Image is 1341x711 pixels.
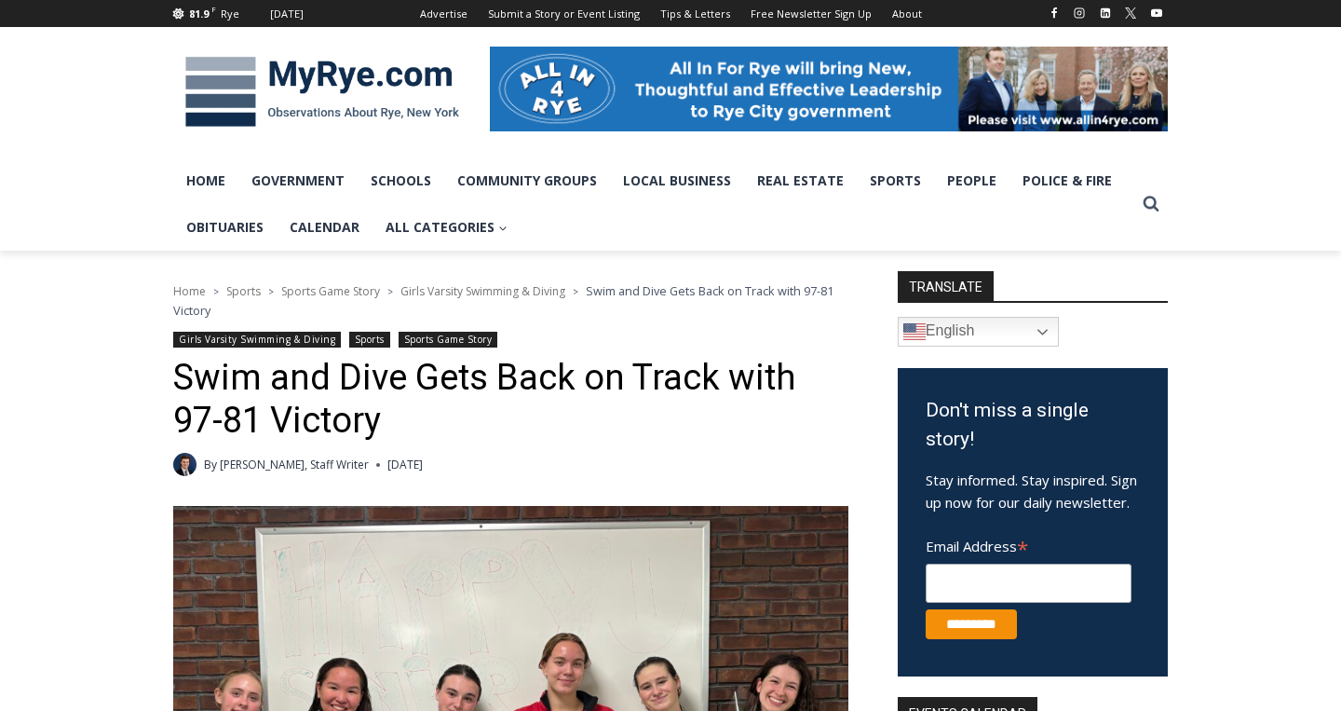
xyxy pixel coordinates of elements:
nav: Primary Navigation [173,157,1134,252]
a: People [934,157,1009,204]
a: Girls Varsity Swimming & Diving [173,332,341,348]
a: Instagram [1068,2,1090,24]
img: en [903,321,926,343]
p: Stay informed. Stay inspired. Sign up now for our daily newsletter. [926,469,1140,513]
a: Facebook [1043,2,1065,24]
div: Rye [221,6,239,22]
time: [DATE] [387,456,423,473]
span: > [387,285,393,298]
a: Sports Game Story [399,332,498,348]
nav: Breadcrumbs [173,281,848,320]
a: Girls Varsity Swimming & Diving [400,283,565,299]
span: > [213,285,219,298]
button: View Search Form [1134,187,1168,221]
a: Local Business [610,157,744,204]
span: 81.9 [189,7,209,21]
a: Real Estate [744,157,857,204]
a: Police & Fire [1009,157,1125,204]
h3: Don't miss a single story! [926,396,1140,455]
h1: Swim and Dive Gets Back on Track with 97-81 Victory [173,357,848,442]
a: English [898,317,1059,347]
span: Swim and Dive Gets Back on Track with 97-81 Victory [173,282,833,318]
a: [PERSON_NAME], Staff Writer [220,457,369,472]
a: Linkedin [1094,2,1117,24]
a: Community Groups [444,157,610,204]
span: By [204,456,217,473]
a: Sports Game Story [281,283,380,299]
a: Home [173,283,206,299]
label: Email Address [926,527,1131,561]
span: F [211,4,216,14]
a: Sports [857,157,934,204]
a: Calendar [277,204,372,251]
img: Charlie Morris headshot PROFESSIONAL HEADSHOT [173,453,196,476]
a: Government [238,157,358,204]
span: > [573,285,578,298]
a: Sports [349,332,390,348]
a: YouTube [1145,2,1168,24]
a: Author image [173,453,196,476]
div: [DATE] [270,6,304,22]
img: MyRye.com [173,44,471,141]
a: Home [173,157,238,204]
a: Obituaries [173,204,277,251]
span: > [268,285,274,298]
img: All in for Rye [490,47,1168,130]
a: X [1119,2,1142,24]
a: Sports [226,283,261,299]
a: All Categories [372,204,521,251]
strong: TRANSLATE [898,271,994,301]
span: All Categories [386,217,508,238]
a: Schools [358,157,444,204]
